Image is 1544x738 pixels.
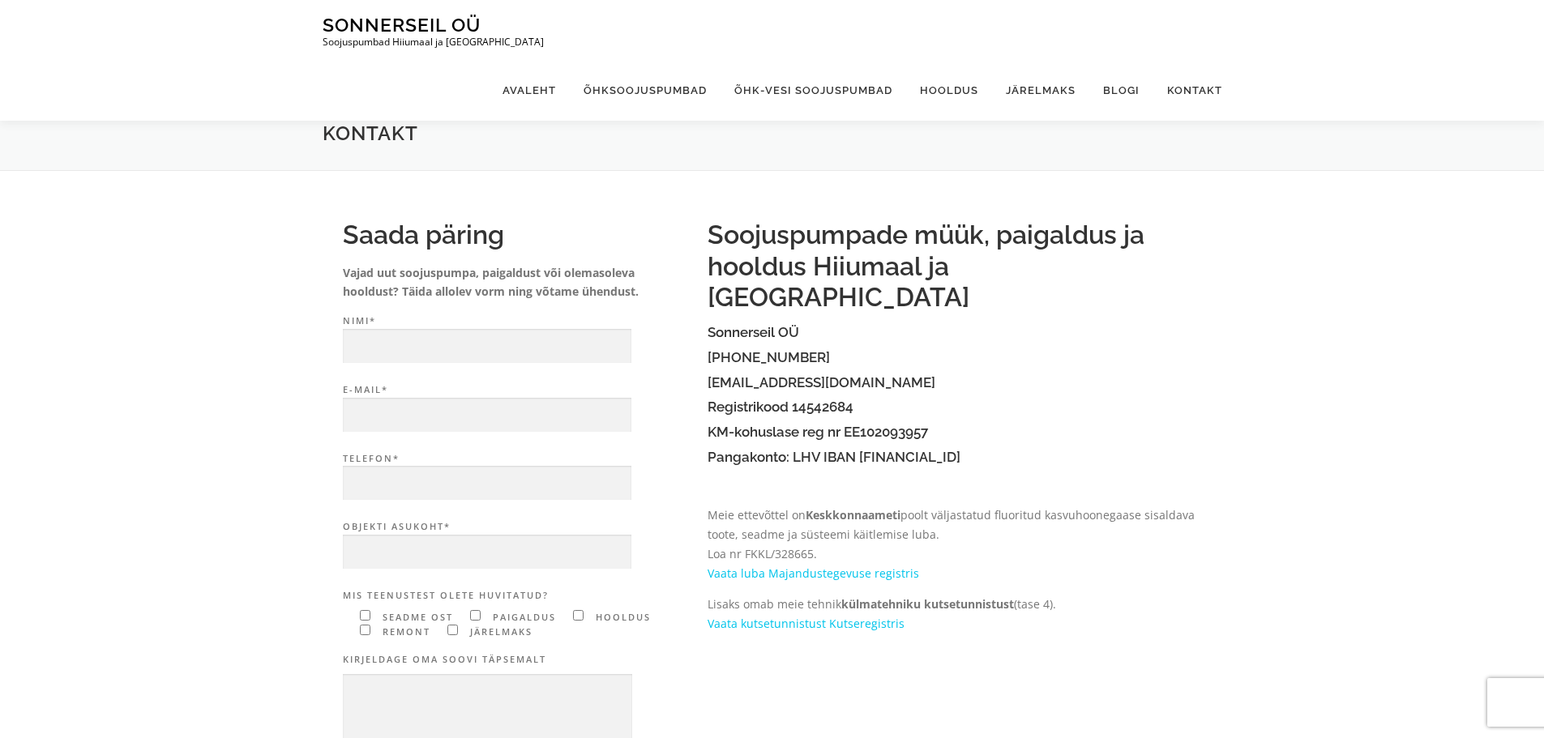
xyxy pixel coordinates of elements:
[1089,60,1153,121] a: Blogi
[841,596,1014,612] strong: külmatehniku kutsetunnistust
[343,314,691,364] label: Nimi*
[708,220,1202,313] h2: Soojuspumpade müük, paigaldus ja hooldus Hiiumaal ja [GEOGRAPHIC_DATA]
[323,36,544,48] p: Soojuspumbad Hiiumaal ja [GEOGRAPHIC_DATA]
[343,652,691,668] label: Kirjeldage oma soovi täpsemalt
[721,60,906,121] a: Õhk-vesi soojuspumbad
[708,506,1202,582] p: Meie ettevõttel on poolt väljastatud fluoritud kasvuhoonegaase sisaldava toote, seadme ja süsteem...
[708,325,1202,340] h4: Sonnerseil OÜ
[343,382,691,433] label: E-mail*
[592,611,651,623] span: hooldus
[343,535,631,569] input: Objekti asukoht*
[570,60,721,121] a: Õhksoojuspumbad
[489,60,570,121] a: Avaleht
[343,451,691,501] label: Telefon*
[343,466,631,501] input: Telefon*
[1153,60,1222,121] a: Kontakt
[806,507,900,523] strong: Keskkonnaameti
[708,424,1202,440] h4: KM-kohuslase reg nr EE102093957
[379,625,430,638] span: remont
[379,611,453,623] span: seadme ost
[343,588,691,604] label: Mis teenustest olete huvitatud?
[708,374,935,390] a: [EMAIL_ADDRESS][DOMAIN_NAME]
[466,625,532,638] span: järelmaks
[708,565,919,581] a: Vaata luba Majandustegevuse registris
[323,121,1222,146] h1: Kontakt
[343,265,639,300] strong: Vajad uut soojuspumpa, paigaldust või olemasoleva hooldust? Täida allolev vorm ning võtame ühendust.
[489,611,556,623] span: paigaldus
[708,450,1202,465] h4: Pangakonto: LHV IBAN [FINANCIAL_ID]
[343,220,691,250] h2: Saada päring
[708,350,1202,365] h4: [PHONE_NUMBER]
[708,595,1202,633] p: Lisaks omab meie tehnik (tase 4).
[992,60,1089,121] a: Järelmaks
[343,398,631,433] input: E-mail*
[343,519,691,569] label: Objekti asukoht*
[708,399,1202,415] h4: Registrikood 14542684
[323,14,481,36] a: Sonnerseil OÜ
[343,329,631,364] input: Nimi*
[906,60,992,121] a: Hooldus
[708,616,905,631] a: Vaata kutsetunnistust Kutseregistris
